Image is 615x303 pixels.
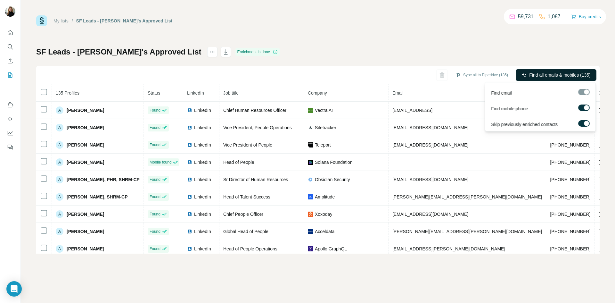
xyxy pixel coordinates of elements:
[5,27,15,38] button: Quick start
[518,13,534,21] p: 59,731
[194,159,211,165] span: LinkedIn
[67,124,104,131] span: [PERSON_NAME]
[187,246,192,251] img: LinkedIn logo
[72,18,73,24] li: /
[392,194,542,199] span: [PERSON_NAME][EMAIL_ADDRESS][PERSON_NAME][DOMAIN_NAME]
[5,55,15,67] button: Enrich CSV
[550,194,590,199] span: [PHONE_NUMBER]
[315,211,332,217] span: Xoxoday
[56,176,63,183] div: A
[308,229,313,234] img: company-logo
[550,246,590,251] span: [PHONE_NUMBER]
[550,212,590,217] span: [PHONE_NUMBER]
[194,194,211,200] span: LinkedIn
[207,47,217,57] button: actions
[5,99,15,111] button: Use Surfe on LinkedIn
[187,142,192,147] img: LinkedIn logo
[150,125,160,130] span: Found
[223,160,254,165] span: Head of People
[150,159,172,165] span: Mobile found
[67,211,104,217] span: [PERSON_NAME]
[5,141,15,153] button: Feedback
[150,107,160,113] span: Found
[223,125,292,130] span: Vice President, People Operations
[392,177,468,182] span: [EMAIL_ADDRESS][DOMAIN_NAME]
[150,229,160,234] span: Found
[223,194,270,199] span: Head of Talent Success
[150,177,160,182] span: Found
[150,142,160,148] span: Found
[150,246,160,252] span: Found
[150,211,160,217] span: Found
[308,160,313,165] img: company-logo
[6,281,22,297] div: Open Intercom Messenger
[67,246,104,252] span: [PERSON_NAME]
[67,107,104,114] span: [PERSON_NAME]
[67,194,128,200] span: [PERSON_NAME], SHRM-CP
[187,90,204,96] span: LinkedIn
[5,127,15,139] button: Dashboard
[194,211,211,217] span: LinkedIn
[308,142,313,147] img: company-logo
[67,228,104,235] span: [PERSON_NAME]
[56,124,63,131] div: A
[308,125,313,130] img: company-logo
[194,142,211,148] span: LinkedIn
[392,90,404,96] span: Email
[194,176,211,183] span: LinkedIn
[187,212,192,217] img: LinkedIn logo
[56,245,63,253] div: A
[392,229,542,234] span: [PERSON_NAME][EMAIL_ADDRESS][PERSON_NAME][DOMAIN_NAME]
[550,229,590,234] span: [PHONE_NUMBER]
[308,108,313,113] img: company-logo
[392,212,468,217] span: [EMAIL_ADDRESS][DOMAIN_NAME]
[308,177,313,182] img: company-logo
[516,69,596,81] button: Find all emails & mobiles (135)
[56,210,63,218] div: A
[491,121,558,128] span: Skip previously enriched contacts
[315,124,336,131] span: Sitetracker
[392,142,468,147] span: [EMAIL_ADDRESS][DOMAIN_NAME]
[223,177,288,182] span: Sr Director of Human Resources
[550,142,590,147] span: [PHONE_NUMBER]
[550,160,590,165] span: [PHONE_NUMBER]
[491,105,528,112] span: Find mobile phone
[308,194,313,199] img: company-logo
[223,229,268,234] span: Global Head of People
[315,159,353,165] span: Solana Foundation
[223,212,263,217] span: Chief People Officer
[56,228,63,235] div: A
[491,90,512,96] span: Find email
[392,108,432,113] span: [EMAIL_ADDRESS]
[67,176,140,183] span: [PERSON_NAME], PHR, SHRM-CP
[223,142,272,147] span: Vice President of People
[187,108,192,113] img: LinkedIn logo
[56,193,63,201] div: A
[315,246,347,252] span: Apollo GraphQL
[223,108,286,113] span: Chief Human Resources Officer
[56,90,79,96] span: 135 Profiles
[223,90,239,96] span: Job title
[36,47,201,57] h1: SF Leads - [PERSON_NAME]'s Approved List
[308,212,313,217] img: company-logo
[194,228,211,235] span: LinkedIn
[67,142,104,148] span: [PERSON_NAME]
[36,15,47,26] img: Surfe Logo
[56,106,63,114] div: A
[194,107,211,114] span: LinkedIn
[5,69,15,81] button: My lists
[315,194,335,200] span: Amplitude
[187,177,192,182] img: LinkedIn logo
[548,13,561,21] p: 1,087
[76,18,173,24] div: SF Leads - [PERSON_NAME]'s Approved List
[148,90,160,96] span: Status
[308,90,327,96] span: Company
[315,228,334,235] span: Acceldata
[235,48,280,56] div: Enrichment is done
[451,70,512,80] button: Sync all to Pipedrive (135)
[550,177,590,182] span: [PHONE_NUMBER]
[194,124,211,131] span: LinkedIn
[315,142,331,148] span: Teleport
[187,160,192,165] img: LinkedIn logo
[223,246,277,251] span: Head of People Operations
